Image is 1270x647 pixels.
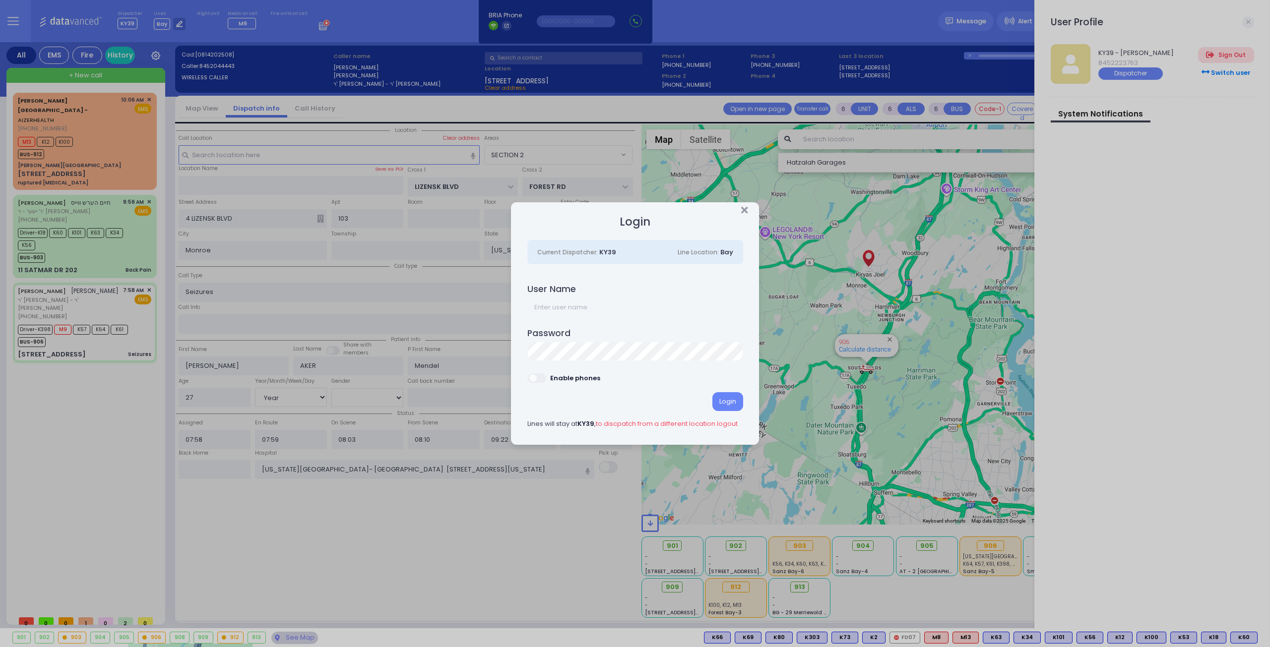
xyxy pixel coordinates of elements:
div: Login [712,392,743,411]
span: Lines will stay at , [527,419,738,429]
button: Close [741,205,748,215]
span: Line Location: [678,248,719,256]
h4: User Name [527,284,743,294]
a: to discpatch from a different location logout [596,419,738,428]
div: Enable phones [550,373,600,383]
span: KY39 [577,419,594,428]
h2: Login [620,215,650,229]
input: Enter user name [527,298,743,317]
h4: Password [527,328,743,339]
span: KY39 [599,247,616,257]
span: Current Dispatcher: [537,248,598,256]
span: Bay [720,247,733,257]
